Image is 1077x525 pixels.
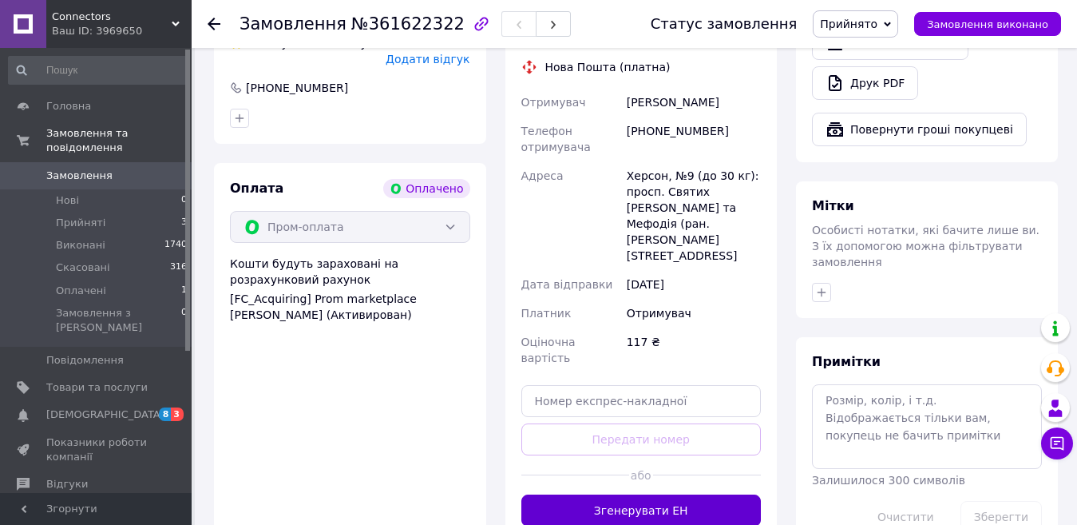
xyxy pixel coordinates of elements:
span: Мітки [812,198,854,213]
div: Ваш ID: 3969650 [52,24,192,38]
span: Скасовані [56,261,110,275]
span: Оціночна вартість [521,336,576,364]
span: Замовлення з [PERSON_NAME] [56,306,181,335]
span: Прийняті [56,216,105,230]
div: Повернутися назад [208,16,220,32]
button: Повернути гроші покупцеві [812,113,1027,146]
div: Отримувач [624,299,764,328]
span: Виконані [56,238,105,253]
span: Отримувач [521,96,586,109]
span: 8 [159,408,172,421]
div: Кошти будуть зараховані на розрахунковий рахунок [230,256,470,323]
span: 3 [181,216,187,230]
input: Номер експрес-накладної [521,385,762,417]
span: Оплачені [56,284,106,298]
span: 0 [181,306,187,335]
span: Головна [46,99,91,113]
span: 1 [181,284,187,298]
div: Нова Пошта (платна) [541,59,675,75]
span: Дата відправки [521,278,613,291]
span: Connectors [52,10,172,24]
span: 3 [171,408,184,421]
div: [PHONE_NUMBER] [624,117,764,161]
div: Статус замовлення [651,16,798,32]
span: Платник [521,307,572,320]
span: Замовлення виконано [927,18,1048,30]
input: Пошук [8,56,188,85]
span: Адреса [521,169,564,182]
span: Особисті нотатки, які бачите лише ви. З їх допомогою можна фільтрувати замовлення [812,224,1039,268]
span: Телефон отримувача [521,125,591,153]
span: Прийнято [820,18,877,30]
span: №361622322 [351,14,465,34]
span: Замовлення та повідомлення [46,126,192,155]
span: Примітки [812,354,881,369]
span: Замовлення [240,14,346,34]
span: Повідомлення [46,353,124,368]
div: [PHONE_NUMBER] [244,80,350,96]
span: [DEMOGRAPHIC_DATA] [46,408,164,422]
span: або [629,467,653,483]
span: 0 [181,193,187,208]
span: Оплата [230,181,283,196]
button: Замовлення виконано [914,12,1061,36]
a: Друк PDF [812,66,918,100]
span: Товари та послуги [46,380,148,395]
button: Чат з покупцем [1041,428,1073,459]
div: [DATE] [624,270,764,299]
span: 316 [170,261,187,275]
div: 117 ₴ [624,328,764,372]
span: Замовлення [46,169,113,183]
span: Відгуки [46,477,88,491]
span: Показники роботи компанії [46,436,148,464]
div: Оплачено [383,179,469,198]
span: Додати відгук [386,53,469,66]
span: Залишилося 300 символів [812,474,965,487]
span: 1740 [164,238,187,253]
div: Херсон, №9 (до 30 кг): просп. Святих [PERSON_NAME] та Мефодія (ран. [PERSON_NAME][STREET_ADDRESS] [624,161,764,270]
span: Нові [56,193,79,208]
div: [FC_Acquiring] Prom marketplace [PERSON_NAME] (Активирован) [230,291,470,323]
div: [PERSON_NAME] [624,88,764,117]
